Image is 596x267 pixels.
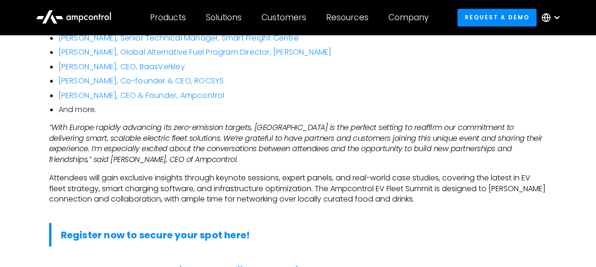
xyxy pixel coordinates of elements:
[150,12,186,23] div: Products
[59,32,299,43] a: [PERSON_NAME], Senior Technical Manager, Smart Freight Centre
[49,172,547,204] p: Attendees will gain exclusive insights through keynote sessions, expert panels, and real-world ca...
[326,12,369,23] div: Resources
[49,122,547,165] p: ‍
[206,12,242,23] div: Solutions
[59,47,332,57] a: [PERSON_NAME], Global Alternative Fuel Program Director, [PERSON_NAME]
[388,12,428,23] div: Company
[59,90,547,101] li: ‍
[61,228,250,241] a: Register now to secure your spot here!
[261,12,306,23] div: Customers
[457,8,537,26] a: Request a demo
[49,122,543,164] em: “With Europe rapidly advancing its zero-emission targets, [GEOGRAPHIC_DATA] is the perfect settin...
[59,105,547,115] li: And more.
[59,90,225,101] a: [PERSON_NAME], CEO & Founder, Ampcontrol
[59,61,185,72] a: [PERSON_NAME], CEO, BaasVerkley
[59,75,224,86] a: [PERSON_NAME], Co-founder & CEO, ROCSYS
